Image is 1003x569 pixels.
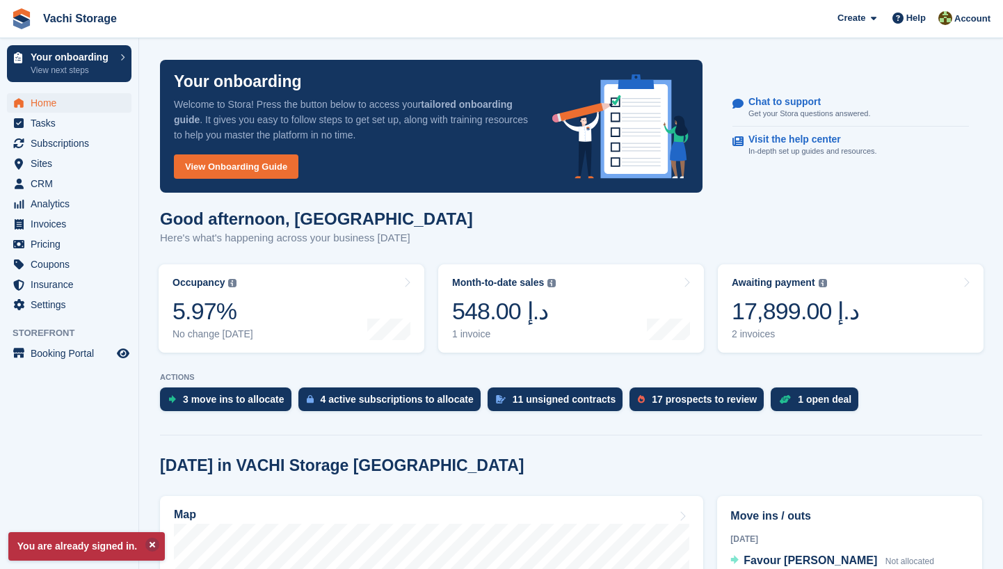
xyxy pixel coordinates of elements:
a: Visit the help center In-depth set up guides and resources. [732,127,969,164]
a: Occupancy 5.97% No change [DATE] [159,264,424,353]
img: icon-info-grey-7440780725fd019a000dd9b08b2336e03edf1995a4989e88bcd33f0948082b44.svg [819,279,827,287]
h2: Move ins / outs [730,508,969,524]
span: Settings [31,295,114,314]
div: Month-to-date sales [452,277,544,289]
a: menu [7,174,131,193]
p: View next steps [31,64,113,77]
img: prospect-51fa495bee0391a8d652442698ab0144808aea92771e9ea1ae160a38d050c398.svg [638,395,645,403]
a: menu [7,154,131,173]
img: icon-info-grey-7440780725fd019a000dd9b08b2336e03edf1995a4989e88bcd33f0948082b44.svg [228,279,236,287]
p: Visit the help center [748,134,866,145]
h2: Map [174,508,196,521]
span: Create [837,11,865,25]
a: menu [7,295,131,314]
img: Anete Gre [938,11,952,25]
img: move_ins_to_allocate_icon-fdf77a2bb77ea45bf5b3d319d69a93e2d87916cf1d5bf7949dd705db3b84f3ca.svg [168,395,176,403]
span: CRM [31,174,114,193]
a: 11 unsigned contracts [488,387,630,418]
span: Booking Portal [31,344,114,363]
a: Awaiting payment 17,899.00 د.إ 2 invoices [718,264,984,353]
a: menu [7,214,131,234]
a: menu [7,344,131,363]
a: View Onboarding Guide [174,154,298,179]
a: 17 prospects to review [629,387,771,418]
div: 11 unsigned contracts [513,394,616,405]
span: Help [906,11,926,25]
a: Preview store [115,345,131,362]
div: 2 invoices [732,328,859,340]
img: stora-icon-8386f47178a22dfd0bd8f6a31ec36ba5ce8667c1dd55bd0f319d3a0aa187defe.svg [11,8,32,29]
p: Here's what's happening across your business [DATE] [160,230,473,246]
div: [DATE] [730,533,969,545]
span: Insurance [31,275,114,294]
a: menu [7,93,131,113]
span: Tasks [31,113,114,133]
div: 17,899.00 د.إ [732,297,859,326]
div: Occupancy [172,277,225,289]
a: 3 move ins to allocate [160,387,298,418]
div: 5.97% [172,297,253,326]
p: Chat to support [748,96,859,108]
p: Get your Stora questions answered. [748,108,870,120]
span: Storefront [13,326,138,340]
span: Account [954,12,990,26]
h2: [DATE] in VACHI Storage [GEOGRAPHIC_DATA] [160,456,524,475]
span: Sites [31,154,114,173]
span: Home [31,93,114,113]
span: Favour [PERSON_NAME] [744,554,877,566]
p: Your onboarding [174,74,302,90]
p: You are already signed in. [8,532,165,561]
a: menu [7,113,131,133]
div: 1 open deal [798,394,851,405]
a: menu [7,275,131,294]
span: Invoices [31,214,114,234]
span: Coupons [31,255,114,274]
img: contract_signature_icon-13c848040528278c33f63329250d36e43548de30e8caae1d1a13099fd9432cc5.svg [496,395,506,403]
a: menu [7,255,131,274]
a: 4 active subscriptions to allocate [298,387,488,418]
a: Chat to support Get your Stora questions answered. [732,89,969,127]
img: icon-info-grey-7440780725fd019a000dd9b08b2336e03edf1995a4989e88bcd33f0948082b44.svg [547,279,556,287]
p: ACTIONS [160,373,982,382]
a: menu [7,194,131,214]
div: No change [DATE] [172,328,253,340]
div: 4 active subscriptions to allocate [321,394,474,405]
p: In-depth set up guides and resources. [748,145,877,157]
p: Your onboarding [31,52,113,62]
a: menu [7,134,131,153]
a: Your onboarding View next steps [7,45,131,82]
div: 1 invoice [452,328,556,340]
div: 17 prospects to review [652,394,757,405]
a: menu [7,234,131,254]
span: Analytics [31,194,114,214]
img: onboarding-info-6c161a55d2c0e0a8cae90662b2fe09162a5109e8cc188191df67fb4f79e88e88.svg [552,74,689,179]
h1: Good afternoon, [GEOGRAPHIC_DATA] [160,209,473,228]
div: Awaiting payment [732,277,815,289]
a: Month-to-date sales 548.00 د.إ 1 invoice [438,264,704,353]
span: Pricing [31,234,114,254]
div: 548.00 د.إ [452,297,556,326]
span: Subscriptions [31,134,114,153]
img: deal-1b604bf984904fb50ccaf53a9ad4b4a5d6e5aea283cecdc64d6e3604feb123c2.svg [779,394,791,404]
img: active_subscription_to_allocate_icon-d502201f5373d7db506a760aba3b589e785aa758c864c3986d89f69b8ff3... [307,394,314,403]
div: 3 move ins to allocate [183,394,284,405]
span: Not allocated [885,556,934,566]
a: 1 open deal [771,387,865,418]
a: Vachi Storage [38,7,122,30]
p: Welcome to Stora! Press the button below to access your . It gives you easy to follow steps to ge... [174,97,530,143]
